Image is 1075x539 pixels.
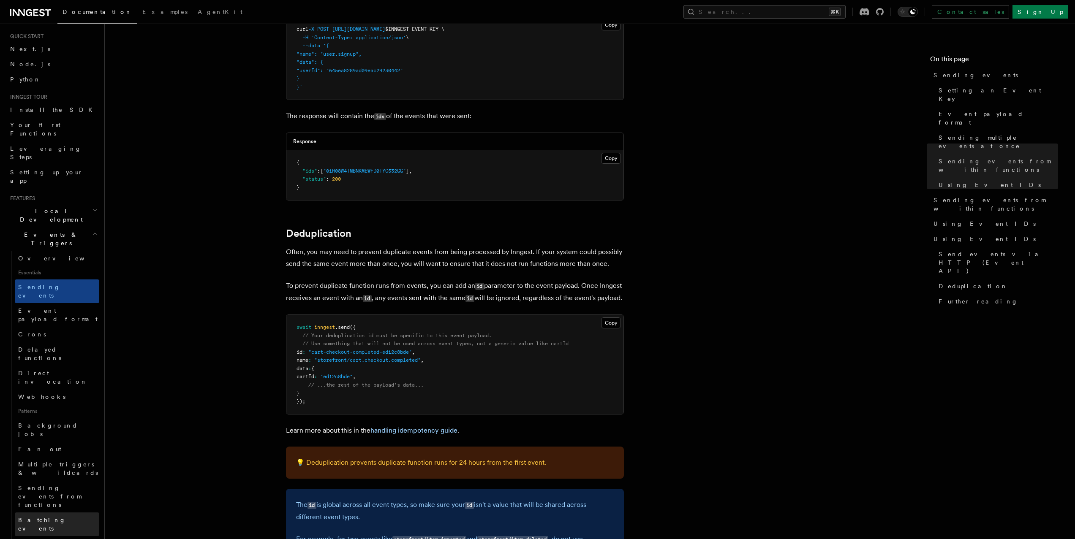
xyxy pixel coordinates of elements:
a: Sending events from functions [15,480,99,512]
p: Often, you may need to prevent duplicate events from being processed by Inngest. If your system c... [286,246,624,270]
a: Sending multiple events at once [935,130,1058,154]
a: Event payload format [15,303,99,327]
span: : [308,366,311,371]
span: Sending events from within functions [933,196,1058,213]
span: await [297,324,311,330]
code: id [363,295,372,302]
a: Event payload format [935,106,1058,130]
a: Sending events from within functions [930,192,1058,216]
span: Setting an Event Key [939,86,1058,103]
a: AgentKit [193,3,248,23]
a: Contact sales [932,5,1009,19]
span: "userId": "645ea8289ad09eac29230442" [297,68,403,73]
a: Sending events [930,68,1058,83]
span: -X [308,26,314,32]
span: Further reading [939,297,1018,306]
a: Using Event IDs [935,177,1058,192]
a: Using Event IDs [930,216,1058,231]
span: Inngest tour [7,94,47,100]
span: Overview [18,255,105,262]
a: Leveraging Steps [7,141,99,165]
span: Fan out [18,446,61,452]
a: Setting up your app [7,165,99,188]
button: Events & Triggers [7,227,99,251]
p: To prevent duplicate function runs from events, you can add an parameter to the event payload. On... [286,280,624,304]
span: : [326,176,329,182]
button: Toggle dark mode [898,7,918,17]
h4: On this page [930,54,1058,68]
code: ids [374,113,386,120]
span: Background jobs [18,422,78,437]
a: Delayed functions [15,342,99,366]
span: Essentials [15,266,99,279]
span: Next.js [10,46,50,52]
span: data [297,366,308,371]
span: [URL][DOMAIN_NAME] [332,26,385,32]
p: Learn more about this in the . [286,425,624,436]
a: Fan out [15,441,99,457]
span: Leveraging Steps [10,145,82,160]
button: Copy [601,19,621,30]
span: Batching events [18,517,66,532]
code: id [308,502,316,509]
span: \ [406,35,409,41]
span: Node.js [10,61,50,68]
a: Overview [15,251,99,266]
span: curl [297,26,308,32]
span: inngest [314,324,335,330]
a: Direct invocation [15,366,99,389]
span: // Use something that will not be used across event types, not a generic value like cartId [302,341,569,347]
span: Patterns [15,404,99,418]
span: Examples [142,8,188,15]
a: Your first Functions [7,117,99,141]
a: Further reading [935,294,1058,309]
span: ({ [350,324,356,330]
span: .send [335,324,350,330]
span: --data [302,43,320,49]
span: { [311,366,314,371]
span: -H [302,35,308,41]
span: Setting up your app [10,169,83,184]
span: // Your deduplication id must be specific to this event payload. [302,333,492,339]
code: id [475,283,484,290]
span: , [409,168,412,174]
a: Examples [137,3,193,23]
span: "name": "user.signup", [297,51,362,57]
span: "cart-checkout-completed-ed12c8bde" [308,349,412,355]
span: Deduplication [939,282,1008,290]
span: Send events via HTTP (Event API) [939,250,1058,275]
a: Deduplication [935,279,1058,294]
a: Multiple triggers & wildcards [15,457,99,480]
a: Install the SDK [7,102,99,117]
span: } [297,390,299,396]
a: Crons [15,327,99,342]
span: Sending events from functions [18,485,81,508]
span: Local Development [7,207,92,224]
span: Python [10,76,41,83]
a: Sign Up [1012,5,1068,19]
a: Send events via HTTP (Event API) [935,246,1058,279]
span: : [317,168,320,174]
span: ] [406,168,409,174]
a: Background jobs [15,418,99,441]
span: 'Content-Type: application/json' [311,35,406,41]
span: Install the SDK [10,106,98,113]
span: Event payload format [939,110,1058,127]
span: Multiple triggers & wildcards [18,461,98,476]
span: "status" [302,176,326,182]
span: Sending multiple events at once [939,133,1058,150]
span: Using Event IDs [939,181,1041,189]
span: Delayed functions [18,346,61,361]
span: }); [297,398,305,404]
span: AgentKit [198,8,242,15]
span: [ [320,168,323,174]
span: $INNGEST_EVENT_KEY \ [385,26,444,32]
a: handling idempotency guide [370,426,457,434]
span: }' [297,84,302,90]
span: name [297,357,308,363]
span: } [297,76,299,81]
button: Copy [601,153,621,164]
h3: Response [293,138,316,145]
span: Documentation [63,8,132,15]
a: Webhooks [15,389,99,404]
